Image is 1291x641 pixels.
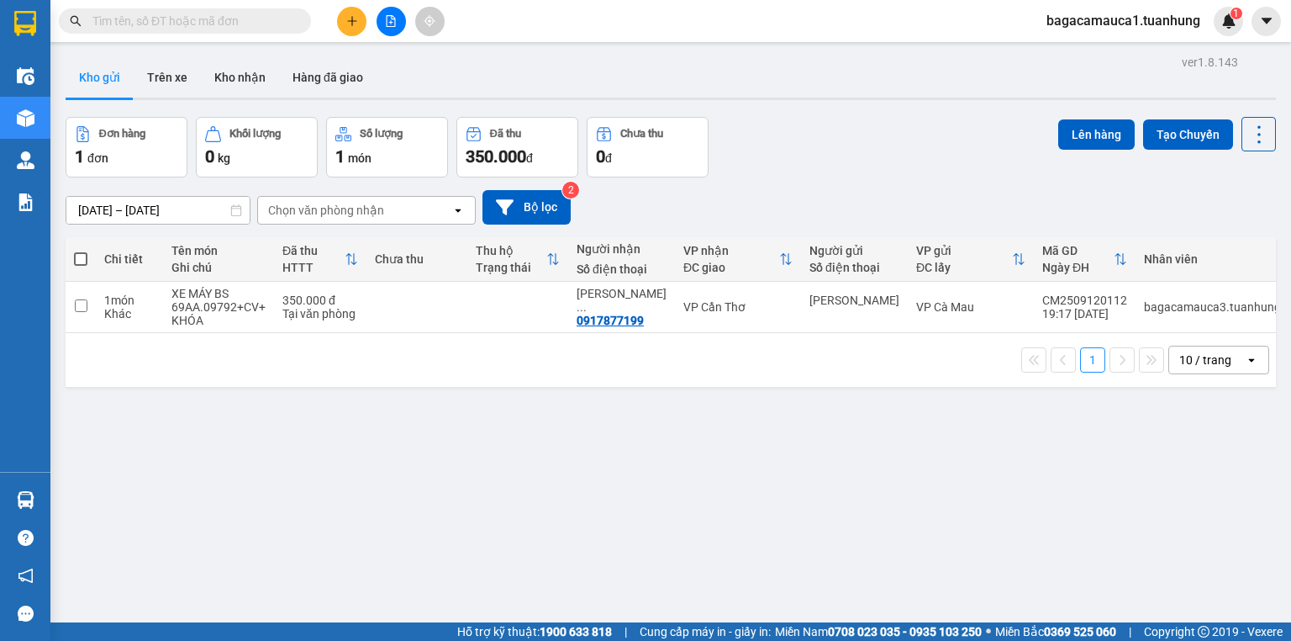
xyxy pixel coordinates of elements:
[326,117,448,177] button: Số lượng1món
[482,190,571,225] button: Bộ lọc
[683,261,779,274] div: ĐC giao
[18,606,34,622] span: message
[457,622,612,641] span: Hỗ trợ kỹ thuật:
[577,300,587,314] span: ...
[1179,352,1231,368] div: 10 / trang
[424,15,435,27] span: aim
[87,151,108,165] span: đơn
[916,261,1012,274] div: ĐC lấy
[104,307,155,320] div: Khác
[562,182,579,199] sup: 2
[1245,353,1258,367] svg: open
[229,128,281,140] div: Khối lượng
[1033,10,1214,31] span: bagacamauca1.tuanhung
[337,7,366,36] button: plus
[1198,626,1209,638] span: copyright
[385,15,397,27] span: file-add
[92,12,291,30] input: Tìm tên, số ĐT hoặc mã đơn
[1251,7,1281,36] button: caret-down
[346,15,358,27] span: plus
[577,242,667,256] div: Người nhận
[809,261,899,274] div: Số điện thoại
[268,202,384,219] div: Chọn văn phòng nhận
[620,128,663,140] div: Chưa thu
[1143,119,1233,150] button: Tạo Chuyến
[456,117,578,177] button: Đã thu350.000đ
[1042,261,1114,274] div: Ngày ĐH
[995,622,1116,641] span: Miền Bắc
[282,294,358,307] div: 350.000 đ
[18,568,34,584] span: notification
[18,530,34,546] span: question-circle
[640,622,771,641] span: Cung cấp máy in - giấy in:
[70,15,82,27] span: search
[66,57,134,98] button: Kho gửi
[1044,625,1116,638] strong: 0369 525 060
[205,146,214,167] span: 0
[274,237,366,282] th: Toggle SortBy
[1144,300,1281,314] div: bagacamauca3.tuanhung
[675,237,801,282] th: Toggle SortBy
[1144,252,1281,266] div: Nhân viên
[809,244,899,257] div: Người gửi
[1058,119,1135,150] button: Lên hàng
[467,237,568,282] th: Toggle SortBy
[75,146,84,167] span: 1
[171,244,266,257] div: Tên món
[66,117,187,177] button: Đơn hàng1đơn
[17,151,34,169] img: warehouse-icon
[196,117,318,177] button: Khối lượng0kg
[1129,622,1131,641] span: |
[134,57,201,98] button: Trên xe
[587,117,709,177] button: Chưa thu0đ
[1042,294,1127,307] div: CM2509120112
[1042,307,1127,320] div: 19:17 [DATE]
[66,197,250,224] input: Select a date range.
[104,252,155,266] div: Chi tiết
[104,294,155,307] div: 1 món
[14,11,36,36] img: logo-vxr
[99,128,145,140] div: Đơn hàng
[282,261,345,274] div: HTTT
[377,7,406,36] button: file-add
[683,300,793,314] div: VP Cần Thơ
[1080,347,1105,373] button: 1
[1182,53,1238,72] div: ver 1.8.143
[360,128,403,140] div: Số lượng
[375,252,459,266] div: Chưa thu
[683,244,779,257] div: VP nhận
[605,151,612,165] span: đ
[908,237,1034,282] th: Toggle SortBy
[218,151,230,165] span: kg
[526,151,533,165] span: đ
[17,109,34,127] img: warehouse-icon
[916,300,1025,314] div: VP Cà Mau
[282,307,358,320] div: Tại văn phòng
[1034,237,1136,282] th: Toggle SortBy
[624,622,627,641] span: |
[828,625,982,638] strong: 0708 023 035 - 0935 103 250
[335,146,345,167] span: 1
[1259,13,1274,29] span: caret-down
[577,314,644,327] div: 0917877199
[17,193,34,211] img: solution-icon
[577,262,667,276] div: Số điện thoại
[171,261,266,274] div: Ghi chú
[775,622,982,641] span: Miền Nam
[1230,8,1242,19] sup: 1
[1233,8,1239,19] span: 1
[282,244,345,257] div: Đã thu
[1221,13,1236,29] img: icon-new-feature
[17,67,34,85] img: warehouse-icon
[201,57,279,98] button: Kho nhận
[466,146,526,167] span: 350.000
[415,7,445,36] button: aim
[809,294,899,307] div: ĐINH VĂN ĐIỀN
[476,244,546,257] div: Thu hộ
[476,261,546,274] div: Trạng thái
[986,628,991,635] span: ⚪️
[577,287,667,314] div: ĐINH VĂN ĐIỀN
[596,146,605,167] span: 0
[171,287,266,327] div: XE MÁY BS 69AA.09792+CV+ KHÓA
[540,625,612,638] strong: 1900 633 818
